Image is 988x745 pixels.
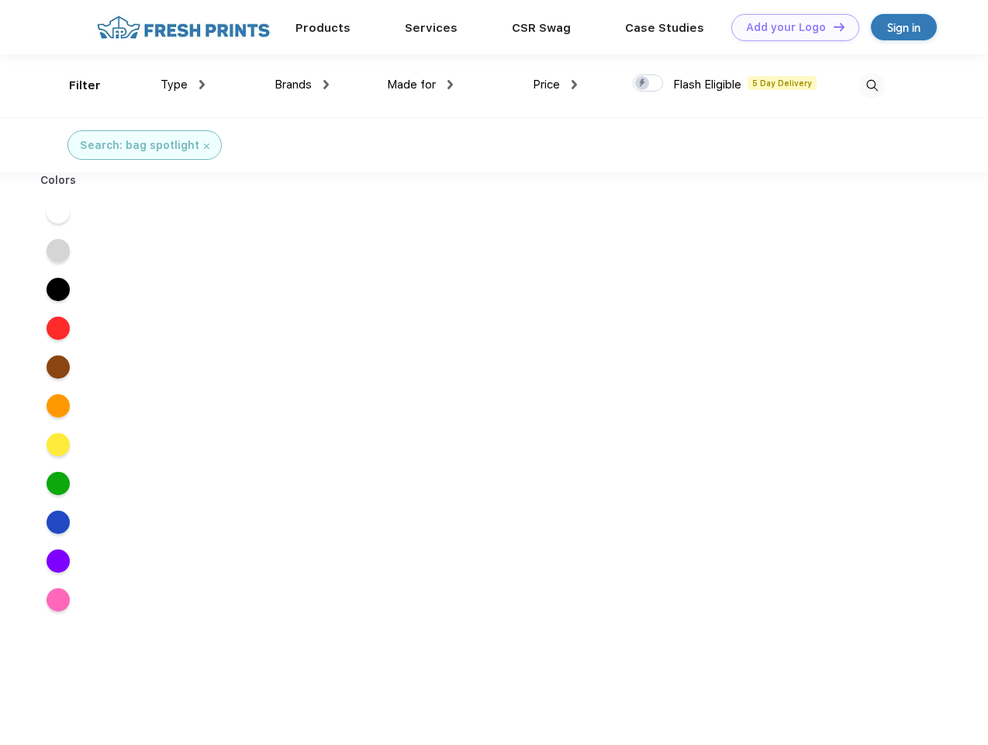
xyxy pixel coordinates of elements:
[29,172,88,189] div: Colors
[161,78,188,92] span: Type
[859,73,885,99] img: desktop_search.svg
[748,76,817,90] span: 5 Day Delivery
[871,14,937,40] a: Sign in
[387,78,436,92] span: Made for
[834,23,845,31] img: DT
[887,19,921,36] div: Sign in
[275,78,312,92] span: Brands
[323,80,329,89] img: dropdown.png
[295,21,351,35] a: Products
[80,137,199,154] div: Search: bag spotlight
[92,14,275,41] img: fo%20logo%202.webp
[746,21,826,34] div: Add your Logo
[204,144,209,149] img: filter_cancel.svg
[69,77,101,95] div: Filter
[533,78,560,92] span: Price
[447,80,453,89] img: dropdown.png
[199,80,205,89] img: dropdown.png
[673,78,741,92] span: Flash Eligible
[572,80,577,89] img: dropdown.png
